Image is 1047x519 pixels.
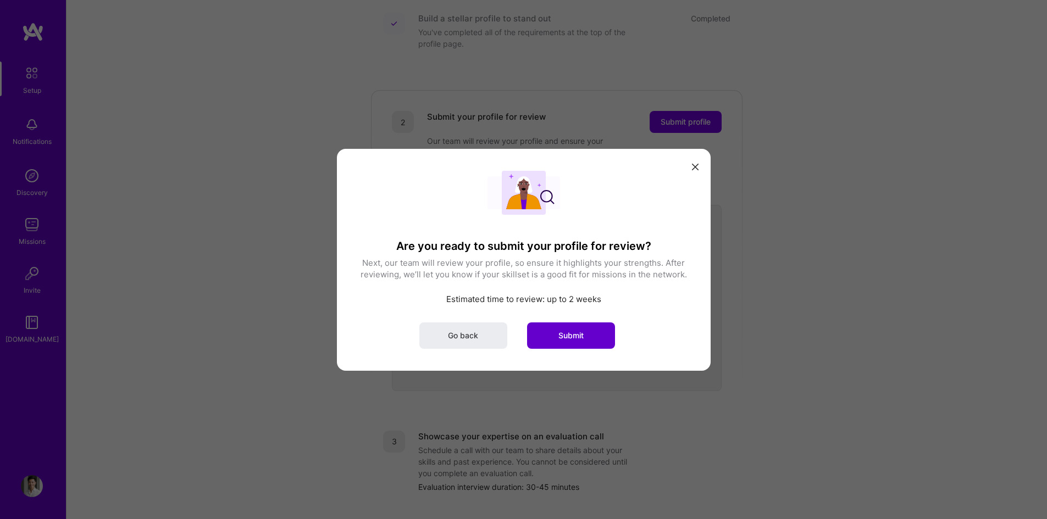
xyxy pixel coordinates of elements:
[558,330,584,341] span: Submit
[692,164,699,170] i: icon Close
[448,330,478,341] span: Go back
[359,256,689,280] p: Next, our team will review your profile, so ensure it highlights your strengths. After reviewing,...
[527,322,615,348] button: Submit
[359,239,689,252] h3: Are you ready to submit your profile for review?
[359,293,689,304] p: Estimated time to review: up to 2 weeks
[488,170,560,214] img: User
[337,148,711,370] div: modal
[419,322,507,348] button: Go back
